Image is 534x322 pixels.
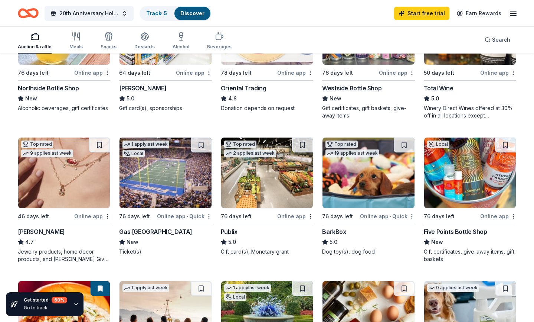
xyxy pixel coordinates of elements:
a: Image for PublixTop rated2 applieslast week76 days leftOnline appPublix5.0Gift card(s), Monetary ... [221,137,313,255]
div: Auction & raffle [18,44,52,50]
div: Online app Quick [157,212,212,221]
div: Alcohol [173,44,189,50]
div: Total Wine [424,84,453,93]
button: Auction & raffle [18,29,52,54]
a: Track· 5 [146,10,167,16]
span: 4.7 [25,238,34,247]
div: Gift card(s), sponsorships [119,104,212,112]
div: 78 days left [221,68,252,77]
img: Image for Publix [221,138,313,208]
div: Gas [GEOGRAPHIC_DATA] [119,227,192,236]
div: Jewelry products, home decor products, and [PERSON_NAME] Gives Back event in-store or online (or ... [18,248,110,263]
button: Meals [69,29,83,54]
div: 2 applies last week [224,149,276,157]
button: 20th Anniversary Holiday Celebration [45,6,134,21]
img: Image for Kendra Scott [18,138,110,208]
div: 76 days left [119,212,150,221]
div: Top rated [325,141,358,148]
div: 76 days left [424,212,455,221]
div: 60 % [52,297,67,303]
div: Top rated [21,141,53,148]
div: Local [427,141,449,148]
div: Meals [69,44,83,50]
div: 1 apply last week [122,141,169,148]
div: 46 days left [18,212,49,221]
img: Image for BarkBox [322,138,414,208]
div: Dog toy(s), dog food [322,248,415,255]
span: New [25,94,37,103]
button: Desserts [134,29,155,54]
span: • [187,213,188,219]
div: [PERSON_NAME] [18,227,65,236]
div: Online app [74,68,110,77]
button: Beverages [207,29,232,54]
div: Top rated [224,141,256,148]
div: Westside Bottle Shop [322,84,381,93]
div: Donation depends on request [221,104,313,112]
div: Online app [176,68,212,77]
span: New [431,238,443,247]
div: Go to track [24,305,67,311]
a: Start free trial [394,7,449,20]
img: Image for Gas South District [119,138,211,208]
button: Search [479,32,516,47]
a: Image for Gas South District1 applylast weekLocal76 days leftOnline app•QuickGas [GEOGRAPHIC_DATA... [119,137,212,255]
div: 1 apply last week [224,284,271,292]
div: Online app [480,68,516,77]
div: Desserts [134,44,155,50]
div: Online app [379,68,415,77]
span: 5.0 [330,238,337,247]
div: Gift certificates, gift baskets, give-away items [322,104,415,119]
span: 5.0 [431,94,439,103]
div: Northside Bottle Shop [18,84,79,93]
div: Winery Direct Wines offered at 30% off in all locations except [GEOGRAPHIC_DATA], [GEOGRAPHIC_DAT... [424,104,516,119]
span: 20th Anniversary Holiday Celebration [59,9,119,18]
div: Ticket(s) [119,248,212,255]
div: Online app Quick [360,212,415,221]
div: Gift card(s), Monetary grant [221,248,313,255]
div: Online app [277,212,313,221]
span: 5.0 [228,238,236,247]
span: 5.0 [127,94,134,103]
div: Local [224,293,246,301]
a: Image for Kendra ScottTop rated9 applieslast week46 days leftOnline app[PERSON_NAME]4.7Jewelry pr... [18,137,110,263]
div: Publix [221,227,237,236]
button: Track· 5Discover [140,6,211,21]
div: Online app [480,212,516,221]
div: 76 days left [322,212,353,221]
div: Local [122,150,145,157]
div: 76 days left [18,68,49,77]
div: Beverages [207,44,232,50]
button: Alcohol [173,29,189,54]
a: Discover [180,10,204,16]
div: 64 days left [119,68,150,77]
div: Oriental Trading [221,84,266,93]
div: BarkBox [322,227,346,236]
div: Alcoholic beverages, gift certificates [18,104,110,112]
a: Earn Rewards [452,7,506,20]
div: 76 days left [322,68,353,77]
div: 1 apply last week [122,284,169,292]
div: Gift certificates, give-away items, gift baskets [424,248,516,263]
div: Five Points Bottle Shop [424,227,487,236]
div: 9 applies last week [427,284,479,292]
div: Online app [277,68,313,77]
button: Snacks [101,29,117,54]
span: 4.8 [228,94,237,103]
div: Online app [74,212,110,221]
span: New [330,94,341,103]
span: • [390,213,391,219]
div: 50 days left [424,68,454,77]
div: Snacks [101,44,117,50]
div: [PERSON_NAME] [119,84,166,93]
span: Search [492,35,510,44]
div: 19 applies last week [325,149,379,157]
a: Image for Five Points Bottle ShopLocal76 days leftOnline appFive Points Bottle ShopNewGift certif... [424,137,516,263]
img: Image for Five Points Bottle Shop [424,138,516,208]
span: New [127,238,138,247]
div: 76 days left [221,212,252,221]
a: Home [18,4,39,22]
div: Get started [24,297,67,303]
a: Image for BarkBoxTop rated19 applieslast week76 days leftOnline app•QuickBarkBox5.0Dog toy(s), do... [322,137,415,255]
div: 9 applies last week [21,149,73,157]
